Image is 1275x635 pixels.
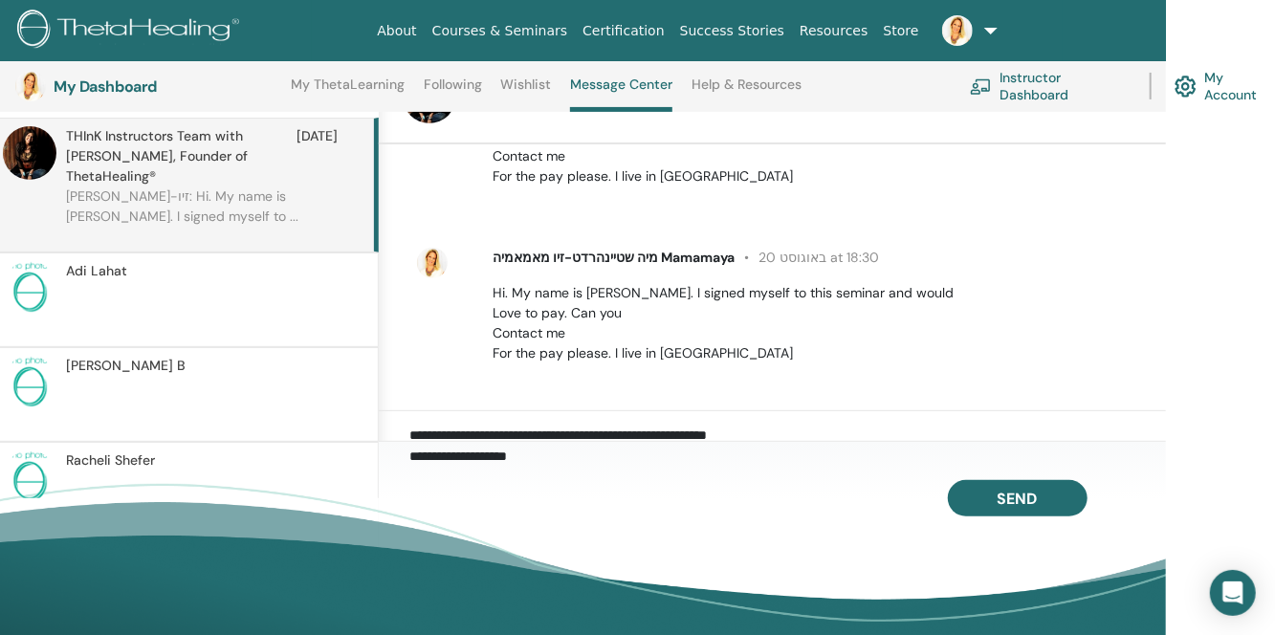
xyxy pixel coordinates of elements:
[1175,71,1197,102] img: cog.svg
[3,450,56,504] img: no-photo.png
[3,126,56,180] img: default.jpg
[66,261,127,281] span: Adi Lahat
[570,77,672,112] a: Message Center
[1210,570,1256,616] div: Open Intercom Messenger
[948,480,1088,516] button: Send
[942,15,973,46] img: default.jpg
[876,13,927,49] a: Store
[66,186,343,244] p: [PERSON_NAME]-זיו: Hi. My name is [PERSON_NAME]. I signed myself to ...
[575,13,671,49] a: Certification
[369,13,424,49] a: About
[66,126,297,186] span: THInK Instructors Team with [PERSON_NAME], Founder of ThetaHealing®
[54,77,245,96] h3: My Dashboard
[425,13,576,49] a: Courses & Seminars
[493,283,1144,363] p: Hi. My name is [PERSON_NAME]. I signed myself to this seminar and would Love to pay. Can you Cont...
[3,261,56,315] img: no-photo.png
[970,65,1127,107] a: Instructor Dashboard
[66,356,186,376] span: [PERSON_NAME] B
[493,249,735,266] span: מיה שטיינהרדט-זיו מאמאמיה Mamamaya
[792,13,876,49] a: Resources
[501,77,552,107] a: Wishlist
[672,13,792,49] a: Success Stories
[297,126,338,186] span: [DATE]
[291,77,405,107] a: My ThetaLearning
[66,450,155,471] span: Racheli Shefer
[15,71,46,101] img: default.jpg
[17,10,246,53] img: logo.png
[998,489,1038,509] span: Send
[970,78,992,95] img: chalkboard-teacher.svg
[3,356,56,409] img: no-photo.png
[493,106,1144,186] p: Hi. My name is [PERSON_NAME]. I signed myself to this seminar and would Love to pay. Can you Cont...
[692,77,802,107] a: Help & Resources
[424,77,482,107] a: Following
[735,249,879,266] span: 20 באוגוסט at 18:30
[417,248,448,278] img: default.jpg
